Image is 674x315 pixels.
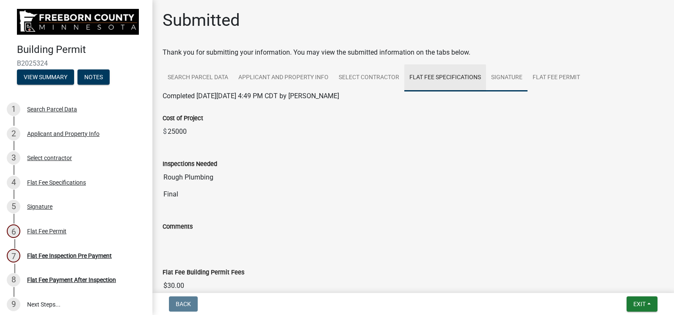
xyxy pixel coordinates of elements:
a: Flat Fee Permit [528,64,585,91]
a: Select contractor [334,64,404,91]
div: Flat Fee Specifications [27,180,86,185]
label: Cost of Project [163,116,203,122]
button: View Summary [17,69,74,85]
div: 2 [7,127,20,141]
a: Flat Fee Specifications [404,64,486,91]
span: Completed [DATE][DATE] 4:49 PM CDT by [PERSON_NAME] [163,92,339,100]
div: 7 [7,249,20,262]
div: Flat Fee Inspection Pre Payment [27,253,112,259]
div: Search Parcel Data [27,106,77,112]
div: 4 [7,176,20,189]
button: Notes [77,69,110,85]
div: 9 [7,298,20,311]
div: 3 [7,151,20,165]
a: Applicant and Property Info [233,64,334,91]
div: Applicant and Property Info [27,131,99,137]
span: B2025324 [17,59,135,67]
span: Back [176,301,191,307]
wm-modal-confirm: Notes [77,74,110,81]
label: Comments [163,224,193,230]
img: Freeborn County, Minnesota [17,9,139,35]
div: Flat Fee Payment After Inspection [27,277,116,283]
h4: Building Permit [17,44,146,56]
button: Exit [627,296,657,312]
a: Search Parcel Data [163,64,233,91]
div: 1 [7,102,20,116]
button: Back [169,296,198,312]
div: 8 [7,273,20,287]
div: Signature [27,204,52,210]
div: 6 [7,224,20,238]
span: $ [163,123,167,140]
div: Flat Fee Permit [27,228,66,234]
h1: Submitted [163,10,240,30]
span: Exit [633,301,646,307]
a: Signature [486,64,528,91]
label: Flat Fee Building Permit Fees [163,270,244,276]
label: Inspections Needed [163,161,217,167]
wm-modal-confirm: Summary [17,74,74,81]
div: Thank you for submitting your information. You may view the submitted information on the tabs below. [163,47,664,58]
div: Select contractor [27,155,72,161]
div: 5 [7,200,20,213]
